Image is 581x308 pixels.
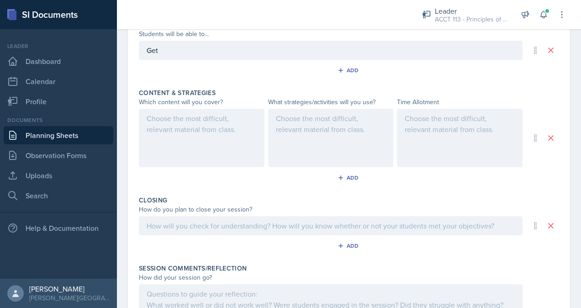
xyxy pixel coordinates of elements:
a: Search [4,186,113,205]
div: Time Allotment [397,97,523,107]
button: Add [334,64,364,77]
label: Closing [139,196,167,205]
div: Leader [435,5,508,16]
div: Help & Documentation [4,219,113,237]
div: [PERSON_NAME] [29,284,110,293]
label: Content & Strategies [139,88,216,97]
div: ACCT 113 - Principles of Accounting I / Fall 2025 [435,15,508,24]
div: [PERSON_NAME][GEOGRAPHIC_DATA] [29,293,110,303]
div: Leader [4,42,113,50]
div: Documents [4,116,113,124]
div: Students will be able to... [139,29,523,39]
a: Uploads [4,166,113,185]
a: Calendar [4,72,113,90]
div: Add [339,174,359,181]
div: How do you plan to close your session? [139,205,523,214]
a: Observation Forms [4,146,113,165]
div: Add [339,242,359,250]
p: Get [147,45,515,56]
div: Which content will you cover? [139,97,264,107]
div: How did your session go? [139,273,523,282]
div: Add [339,67,359,74]
div: What strategies/activities will you use? [268,97,394,107]
button: Add [334,239,364,253]
label: Session Comments/Reflection [139,264,247,273]
a: Planning Sheets [4,126,113,144]
a: Profile [4,92,113,111]
a: Dashboard [4,52,113,70]
button: Add [334,171,364,185]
